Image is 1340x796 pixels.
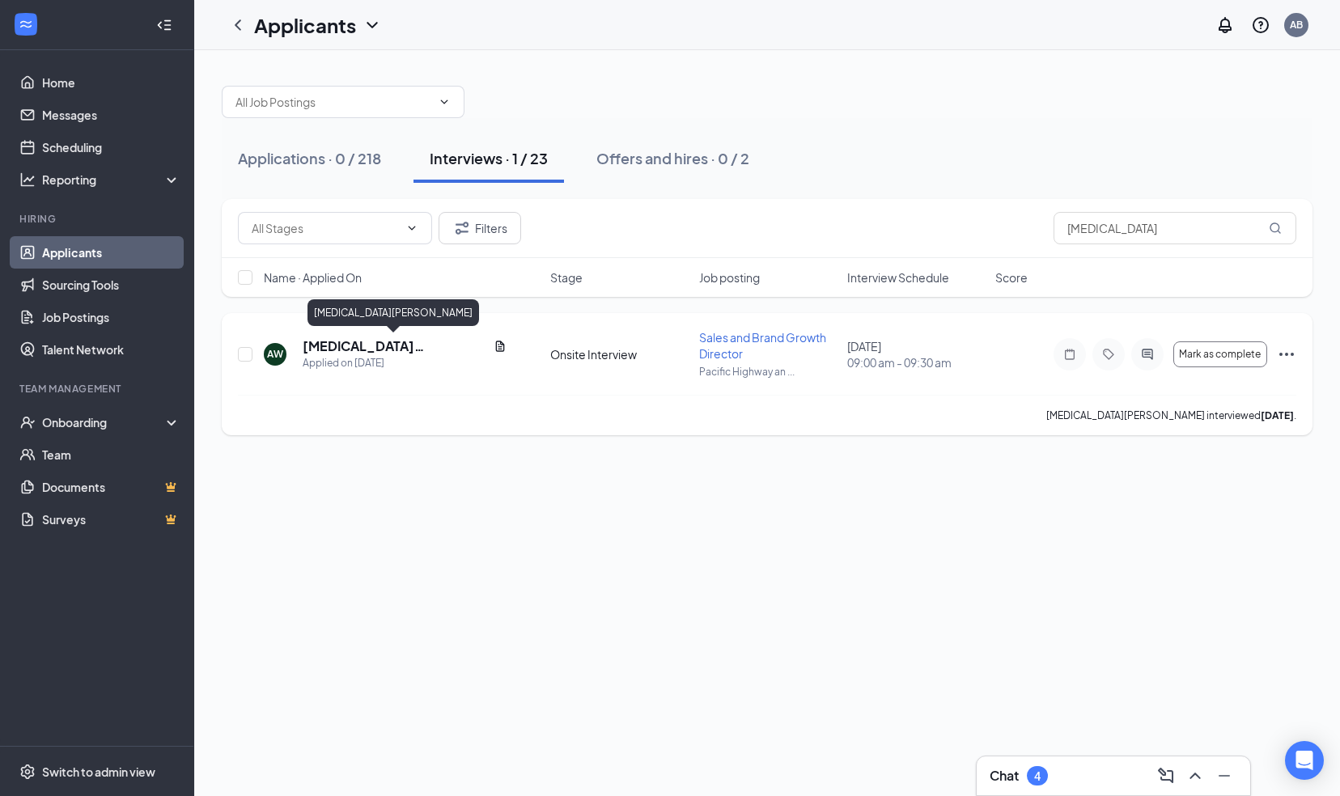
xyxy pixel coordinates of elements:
div: Open Intercom Messenger [1285,741,1324,780]
button: ChevronUp [1182,763,1208,789]
div: AB [1290,18,1303,32]
input: All Stages [252,219,399,237]
div: Interviews · 1 / 23 [430,148,548,168]
div: Reporting [42,171,181,188]
span: Mark as complete [1179,349,1261,360]
svg: Ellipses [1277,345,1296,364]
svg: WorkstreamLogo [18,16,34,32]
button: Minimize [1211,763,1237,789]
a: Sourcing Tools [42,269,180,301]
div: 4 [1034,769,1041,783]
h5: [MEDICAL_DATA][PERSON_NAME] [303,337,487,355]
a: Team [42,438,180,471]
h3: Chat [990,767,1019,785]
div: Offers and hires · 0 / 2 [596,148,749,168]
input: Search in interviews [1054,212,1296,244]
span: Job posting [699,269,760,286]
a: Home [42,66,180,99]
a: Job Postings [42,301,180,333]
span: Stage [550,269,583,286]
svg: ChevronDown [438,95,451,108]
div: Hiring [19,212,177,226]
button: ComposeMessage [1153,763,1179,789]
span: 09:00 am - 09:30 am [847,354,986,370]
a: Applicants [42,236,180,269]
svg: Note [1060,348,1079,361]
b: [DATE] [1261,409,1294,421]
svg: ComposeMessage [1156,766,1176,785]
button: Mark as complete [1173,341,1267,367]
svg: ChevronUp [1185,766,1205,785]
span: Name · Applied On [264,269,362,286]
div: Onsite Interview [550,346,689,362]
svg: Analysis [19,171,36,188]
svg: Tag [1099,348,1118,361]
svg: Settings [19,764,36,780]
div: Applied on [DATE] [303,355,507,371]
svg: QuestionInfo [1251,15,1270,35]
svg: Notifications [1215,15,1235,35]
div: Team Management [19,382,177,396]
a: DocumentsCrown [42,471,180,503]
svg: MagnifyingGlass [1269,222,1282,235]
svg: UserCheck [19,414,36,430]
div: Applications · 0 / 218 [238,148,381,168]
svg: ChevronDown [363,15,382,35]
div: [MEDICAL_DATA][PERSON_NAME] [307,299,479,326]
div: AW [267,347,283,361]
svg: Filter [452,218,472,238]
span: Sales and Brand Growth Director [699,330,826,361]
svg: Document [494,340,507,353]
svg: ChevronDown [405,222,418,235]
svg: ActiveChat [1138,348,1157,361]
div: [DATE] [847,338,986,370]
h1: Applicants [254,11,356,39]
span: Score [995,269,1028,286]
svg: Minimize [1215,766,1234,785]
p: Pacific Highway an ... [699,365,837,379]
button: Filter Filters [439,212,521,244]
p: [MEDICAL_DATA][PERSON_NAME] interviewed . [1046,409,1296,422]
span: Interview Schedule [847,269,949,286]
svg: ChevronLeft [228,15,248,35]
div: Onboarding [42,414,167,430]
svg: Collapse [156,17,172,33]
div: Switch to admin view [42,764,155,780]
input: All Job Postings [235,93,431,111]
a: Scheduling [42,131,180,163]
a: SurveysCrown [42,503,180,536]
a: Talent Network [42,333,180,366]
a: Messages [42,99,180,131]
